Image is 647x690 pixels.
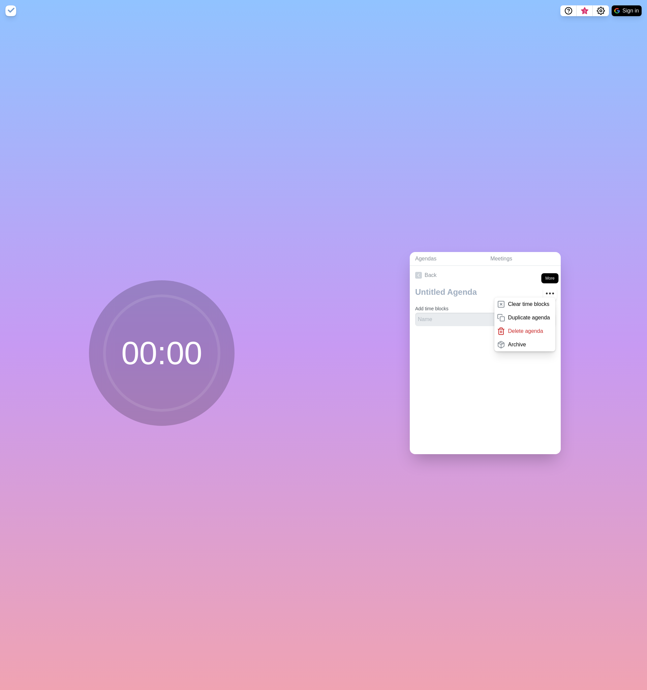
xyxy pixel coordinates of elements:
[508,327,543,335] p: Delete agenda
[543,287,557,300] button: More
[508,341,526,349] p: Archive
[577,5,593,16] button: What’s new
[508,300,549,308] p: Clear time blocks
[410,252,485,266] a: Agendas
[560,5,577,16] button: Help
[612,5,642,16] button: Sign in
[415,313,518,326] input: Name
[508,314,550,322] p: Duplicate agenda
[614,8,620,13] img: google logo
[410,266,561,285] a: Back
[582,8,587,14] span: 3
[593,5,609,16] button: Settings
[485,252,561,266] a: Meetings
[415,306,449,311] label: Add time blocks
[5,5,16,16] img: timeblocks logo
